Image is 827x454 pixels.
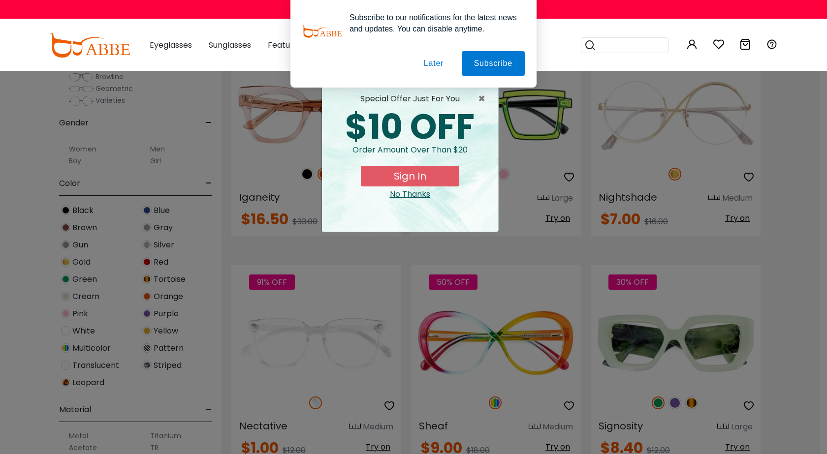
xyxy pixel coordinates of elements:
div: Order amount over than $20 [330,144,490,166]
div: Close [330,188,490,200]
span: × [478,93,490,105]
button: Subscribe [462,51,525,76]
button: Later [412,51,456,76]
div: Subscribe to our notifications for the latest news and updates. You can disable anytime. [342,12,525,34]
div: special offer just for you [330,93,490,105]
img: notification icon [302,12,342,51]
button: Close [478,93,490,105]
div: $10 OFF [330,110,490,144]
button: Sign In [361,166,459,186]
